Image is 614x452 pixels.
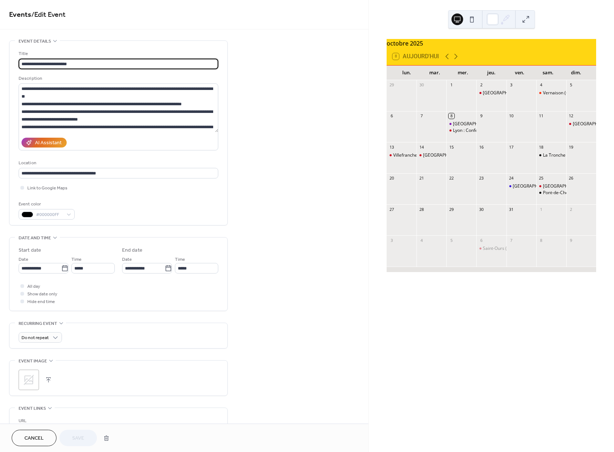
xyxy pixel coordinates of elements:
[536,183,566,189] div: Lyon. UALR cérémonie
[536,90,566,96] div: Vernaison (69) Saint-Michel
[419,207,424,212] div: 28
[446,127,476,134] div: Lyon : Conférence désinformation
[393,152,477,158] div: Villefranche/S.(69). [GEOGRAPHIC_DATA]
[449,82,454,88] div: 1
[71,256,82,264] span: Time
[175,256,185,264] span: Time
[478,237,484,243] div: 6
[419,144,424,150] div: 14
[539,113,544,119] div: 11
[21,138,67,148] button: AI Assistant
[534,66,562,80] div: sam.
[24,435,44,443] span: Cancel
[122,247,142,254] div: End date
[507,183,536,189] div: Villefranche/Saône : Messe
[509,113,514,119] div: 10
[568,144,574,150] div: 19
[539,176,544,181] div: 25
[476,90,506,96] div: Lyon. Dédicace
[19,357,47,365] span: Event image
[389,113,394,119] div: 6
[9,8,31,22] a: Events
[478,144,484,150] div: 16
[478,176,484,181] div: 23
[509,237,514,243] div: 7
[419,113,424,119] div: 7
[539,207,544,212] div: 1
[419,82,424,88] div: 30
[35,139,62,147] div: AI Assistant
[539,237,544,243] div: 8
[483,90,548,96] div: [GEOGRAPHIC_DATA]. Dédicace
[568,207,574,212] div: 2
[389,82,394,88] div: 29
[19,256,28,264] span: Date
[509,176,514,181] div: 24
[19,234,51,242] span: Date and time
[389,144,394,150] div: 13
[539,144,544,150] div: 18
[483,245,547,252] div: Saint-Ours (63) : forum régional
[416,152,446,158] div: Lyon. BD
[392,66,421,80] div: lun.
[478,113,484,119] div: 9
[449,207,454,212] div: 29
[387,152,416,158] div: Villefranche/S.(69). Parrainage
[509,144,514,150] div: 17
[449,176,454,181] div: 22
[389,176,394,181] div: 20
[539,82,544,88] div: 4
[449,237,454,243] div: 5
[449,144,454,150] div: 15
[19,38,51,45] span: Event details
[477,66,506,80] div: jeu.
[389,207,394,212] div: 27
[19,75,217,82] div: Description
[568,82,574,88] div: 5
[36,211,63,219] span: #000000FF
[19,417,217,425] div: URL
[27,298,55,306] span: Hide end time
[536,152,566,158] div: La Tronche (38) : Drakkar
[389,237,394,243] div: 3
[568,113,574,119] div: 12
[19,159,217,167] div: Location
[27,185,67,192] span: Link to Google Maps
[19,50,217,58] div: Title
[453,127,521,134] div: Lyon : Conférence désinformation
[453,121,520,127] div: [GEOGRAPHIC_DATA]. Obsèques
[122,256,132,264] span: Date
[19,405,46,412] span: Event links
[31,8,66,22] span: / Edit Event
[419,237,424,243] div: 4
[562,66,590,80] div: dim.
[421,66,449,80] div: mar.
[419,176,424,181] div: 21
[19,200,73,208] div: Event color
[478,82,484,88] div: 2
[568,176,574,181] div: 26
[509,82,514,88] div: 3
[19,320,57,327] span: Recurring event
[478,207,484,212] div: 30
[449,66,477,80] div: mer.
[568,237,574,243] div: 9
[449,113,454,119] div: 8
[566,121,596,127] div: Lyon. Messe des Armées
[27,291,57,298] span: Show date only
[536,190,566,196] div: Pont-de-Cheruy (38); Drakkar
[12,430,56,446] button: Cancel
[423,152,476,158] div: [GEOGRAPHIC_DATA]. BD
[446,121,476,127] div: Lyon. Obsèques
[19,247,41,254] div: Start date
[19,370,39,390] div: ;
[27,283,40,291] span: All day
[543,152,594,158] div: La Tronche (38) : Drakkar
[387,39,596,48] div: octobre 2025
[476,245,506,252] div: Saint-Ours (63) : forum régional
[21,334,49,342] span: Do not repeat
[505,66,534,80] div: ven.
[509,207,514,212] div: 31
